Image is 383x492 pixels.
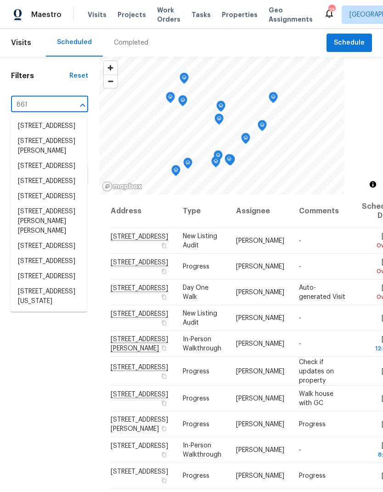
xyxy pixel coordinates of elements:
[104,75,117,88] span: Zoom out
[214,114,224,128] div: Map marker
[334,37,365,49] span: Schedule
[57,38,92,47] div: Scheduled
[370,179,376,189] span: Toggle attribution
[327,34,372,52] button: Schedule
[160,451,168,459] button: Copy Address
[225,154,234,168] div: Map marker
[236,238,284,244] span: [PERSON_NAME]
[160,372,168,380] button: Copy Address
[299,238,301,244] span: -
[160,344,168,352] button: Copy Address
[11,269,87,284] li: [STREET_ADDRESS]
[157,6,180,24] span: Work Orders
[11,284,87,309] li: [STREET_ADDRESS][US_STATE]
[11,98,62,112] input: Search for an address...
[299,421,326,428] span: Progress
[160,319,168,327] button: Copy Address
[104,61,117,74] button: Zoom in
[183,368,209,374] span: Progress
[11,239,87,254] li: [STREET_ADDRESS]
[183,263,209,270] span: Progress
[299,285,345,300] span: Auto-generated Visit
[104,74,117,88] button: Zoom out
[299,473,326,479] span: Progress
[178,95,187,109] div: Map marker
[183,310,217,326] span: New Listing Audit
[183,233,217,249] span: New Listing Audit
[166,92,175,106] div: Map marker
[11,174,87,189] li: [STREET_ADDRESS]
[183,285,208,300] span: Day One Walk
[183,158,192,172] div: Map marker
[111,443,168,449] span: [STREET_ADDRESS]
[211,156,220,171] div: Map marker
[180,73,189,87] div: Map marker
[76,99,89,112] button: Close
[236,395,284,402] span: [PERSON_NAME]
[160,476,168,485] button: Copy Address
[299,263,301,270] span: -
[299,341,301,347] span: -
[183,395,209,402] span: Progress
[236,447,284,453] span: [PERSON_NAME]
[216,101,225,115] div: Map marker
[241,133,250,147] div: Map marker
[183,442,221,458] span: In-Person Walkthrough
[236,315,284,321] span: [PERSON_NAME]
[191,11,211,18] span: Tasks
[160,293,168,301] button: Copy Address
[299,315,301,321] span: -
[236,368,284,374] span: [PERSON_NAME]
[183,336,221,352] span: In-Person Walkthrough
[160,399,168,407] button: Copy Address
[11,254,87,269] li: [STREET_ADDRESS]
[299,447,301,453] span: -
[99,57,344,195] canvas: Map
[102,181,142,192] a: Mapbox homepage
[214,150,223,165] div: Map marker
[110,195,175,228] th: Address
[299,391,333,406] span: Walk house with GC
[236,263,284,270] span: [PERSON_NAME]
[328,6,335,15] div: 18
[229,195,292,228] th: Assignee
[292,195,355,228] th: Comments
[11,119,87,134] li: [STREET_ADDRESS]
[88,10,107,19] span: Visits
[269,6,313,24] span: Geo Assignments
[269,92,278,106] div: Map marker
[11,33,31,53] span: Visits
[11,309,87,324] li: [STREET_ADDRESS]
[175,195,229,228] th: Type
[367,179,378,190] button: Toggle attribution
[183,473,209,479] span: Progress
[11,189,87,204] li: [STREET_ADDRESS]
[236,473,284,479] span: [PERSON_NAME]
[236,341,284,347] span: [PERSON_NAME]
[31,10,62,19] span: Maestro
[11,134,87,159] li: [STREET_ADDRESS][PERSON_NAME]
[11,71,69,80] h1: Filters
[236,289,284,296] span: [PERSON_NAME]
[299,359,334,383] span: Check if updates on property
[111,417,168,432] span: [STREET_ADDRESS][PERSON_NAME]
[69,71,88,80] div: Reset
[114,38,148,47] div: Completed
[258,120,267,134] div: Map marker
[111,469,168,475] span: [STREET_ADDRESS]
[222,10,258,19] span: Properties
[183,421,209,428] span: Progress
[160,267,168,275] button: Copy Address
[11,204,87,239] li: [STREET_ADDRESS][PERSON_NAME][PERSON_NAME]
[118,10,146,19] span: Projects
[171,165,180,179] div: Map marker
[11,159,87,174] li: [STREET_ADDRESS]
[160,424,168,433] button: Copy Address
[160,241,168,250] button: Copy Address
[236,421,284,428] span: [PERSON_NAME]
